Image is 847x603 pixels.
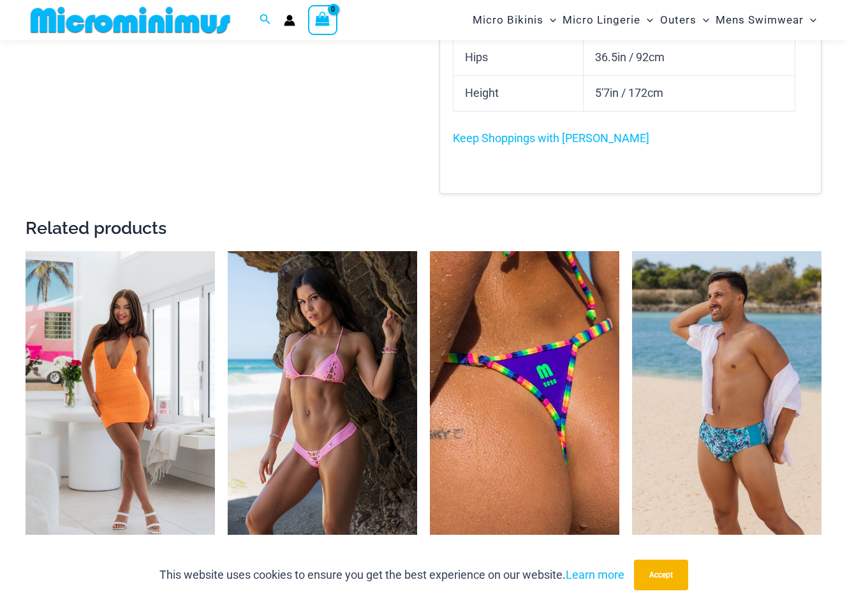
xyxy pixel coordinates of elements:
[632,251,821,535] a: Hamilton Blue Multi 006 Brief 01Hamilton Blue Multi 006 Brief 03Hamilton Blue Multi 006 Brief 03
[804,4,816,36] span: Menu Toggle
[453,76,584,112] td: Height
[632,251,821,535] img: Hamilton Blue Multi 006 Brief 01
[260,12,271,28] a: Search icon link
[584,40,795,76] td: 36.5in / 92cm
[453,131,649,145] a: Keep Shoppings with [PERSON_NAME]
[584,76,795,112] td: 5'7in / 172cm
[566,568,624,581] a: Learn more
[657,4,712,36] a: OutersMenu ToggleMenu Toggle
[159,565,624,585] p: This website uses cookies to ensure you get the best experience on our website.
[473,4,543,36] span: Micro Bikinis
[228,251,417,535] img: Link Pop Pink 3070 Top 4955 Bottom 01
[26,6,235,34] img: MM SHOP LOGO FLAT
[469,4,559,36] a: Micro BikinisMenu ToggleMenu Toggle
[634,560,688,590] button: Accept
[640,4,653,36] span: Menu Toggle
[453,40,584,76] td: Hips
[660,4,696,36] span: Outers
[696,4,709,36] span: Menu Toggle
[26,251,215,535] a: Nefertiti Neon Orange 5671 Dress 01Nefertiti Neon Orange 5671 Dress 02Nefertiti Neon Orange 5671 ...
[26,217,821,239] h2: Related products
[543,4,556,36] span: Menu Toggle
[228,251,417,535] a: Link Pop Pink 3070 Top 4955 Bottom 01Link Pop Pink 3070 Top 4955 Bottom 02Link Pop Pink 3070 Top ...
[284,15,295,26] a: Account icon link
[716,4,804,36] span: Mens Swimwear
[712,4,820,36] a: Mens SwimwearMenu ToggleMenu Toggle
[468,2,821,38] nav: Site Navigation
[308,5,337,34] a: View Shopping Cart, empty
[26,251,215,535] img: Nefertiti Neon Orange 5671 Dress 01
[430,251,619,535] img: 2020 Microminimus Birthday Bikini Bottoms
[563,4,640,36] span: Micro Lingerie
[559,4,656,36] a: Micro LingerieMenu ToggleMenu Toggle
